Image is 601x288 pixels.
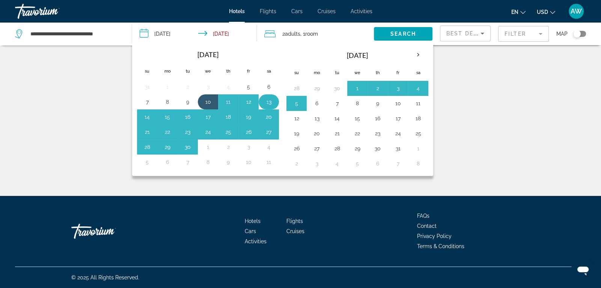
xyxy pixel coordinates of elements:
button: Day 7 [392,158,404,169]
a: Cars [245,228,256,234]
button: Day 6 [263,82,275,92]
span: Best Deals [446,30,485,36]
button: Day 13 [311,113,323,124]
a: Flights [286,218,303,224]
button: Day 12 [243,97,255,107]
span: Search [390,31,416,37]
span: Map [556,29,568,39]
a: Cruises [318,8,336,14]
a: Flights [260,8,276,14]
button: Day 20 [311,128,323,139]
button: Day 7 [331,98,343,109]
button: Day 11 [222,97,234,107]
button: Day 22 [161,127,173,137]
span: 2 [282,29,300,39]
button: Day 20 [263,112,275,122]
button: Day 28 [141,142,153,152]
a: Cars [291,8,303,14]
button: Day 15 [161,112,173,122]
button: Day 23 [182,127,194,137]
button: Day 9 [222,157,234,167]
button: Day 8 [351,98,363,109]
button: Day 28 [291,83,303,94]
button: Day 31 [392,143,404,154]
button: Change language [511,6,526,17]
button: Day 5 [291,98,303,109]
button: Day 31 [141,82,153,92]
button: Filter [498,26,549,42]
a: FAQs [417,213,429,219]
a: Travorium [15,2,90,21]
span: AW [571,8,582,15]
button: Day 18 [222,112,234,122]
button: Day 11 [263,157,275,167]
span: Adults [285,31,300,37]
button: Day 4 [263,142,275,152]
button: Day 3 [311,158,323,169]
button: Travelers: 2 adults, 0 children [257,23,374,45]
button: Check-in date: Dec 3, 2025 Check-out date: Dec 5, 2025 [132,23,257,45]
button: Day 24 [202,127,214,137]
button: Day 8 [412,158,424,169]
button: Day 28 [331,143,343,154]
button: Day 7 [141,97,153,107]
button: Day 3 [392,83,404,94]
button: Day 2 [182,82,194,92]
button: Day 14 [141,112,153,122]
button: Day 6 [161,157,173,167]
button: Day 19 [243,112,255,122]
button: Day 10 [392,98,404,109]
button: Search [374,27,432,41]
th: [DATE] [157,46,259,63]
button: Day 22 [351,128,363,139]
button: Day 14 [331,113,343,124]
button: Day 21 [331,128,343,139]
button: Day 21 [141,127,153,137]
iframe: Button to launch messaging window [571,258,595,282]
button: Day 9 [372,98,384,109]
button: Day 17 [392,113,404,124]
button: Day 23 [372,128,384,139]
span: USD [537,9,548,15]
span: Hotels [245,218,261,224]
a: Activities [351,8,372,14]
button: Day 25 [412,128,424,139]
a: Travorium [71,220,146,243]
button: Day 1 [351,83,363,94]
button: Day 25 [222,127,234,137]
button: Day 1 [202,142,214,152]
button: Day 2 [291,158,303,169]
mat-select: Sort by [446,29,484,38]
button: Day 27 [311,143,323,154]
button: Day 5 [243,82,255,92]
button: Day 2 [222,142,234,152]
button: Day 5 [351,158,363,169]
button: Day 7 [182,157,194,167]
a: Cruises [286,228,304,234]
button: Day 11 [412,98,424,109]
a: Terms & Conditions [417,243,464,249]
button: Day 29 [351,143,363,154]
button: Day 2 [372,83,384,94]
button: Day 8 [161,97,173,107]
button: Day 15 [351,113,363,124]
button: Day 12 [291,113,303,124]
button: Day 5 [141,157,153,167]
span: en [511,9,518,15]
button: Day 10 [243,157,255,167]
a: Hotels [229,8,245,14]
button: Day 8 [202,157,214,167]
span: © 2025 All Rights Reserved. [71,274,139,280]
button: Next month [408,46,428,64]
span: Room [305,31,318,37]
a: Contact [417,223,437,229]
